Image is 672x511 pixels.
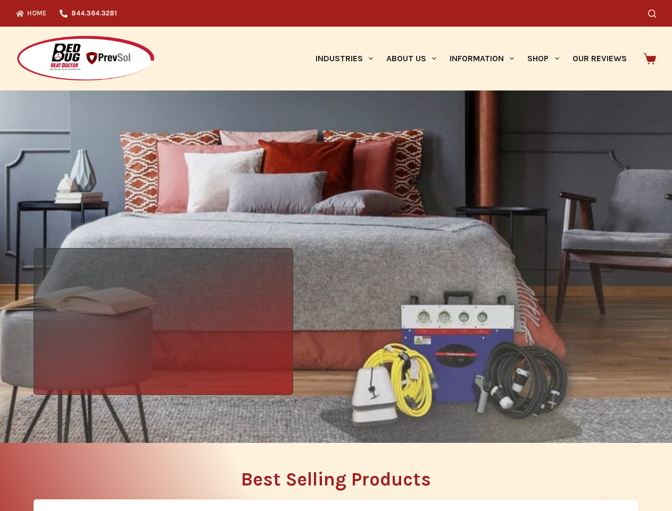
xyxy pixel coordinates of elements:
[443,27,521,90] a: Information
[566,27,633,90] a: Our Reviews
[309,27,633,90] nav: Primary
[16,35,155,83] img: Prevsol/Bed Bug Heat Doctor
[309,27,379,90] a: Industries
[521,27,566,90] a: Shop
[648,10,656,18] button: Search
[34,470,638,489] h2: Best Selling Products
[379,27,443,90] a: About Us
